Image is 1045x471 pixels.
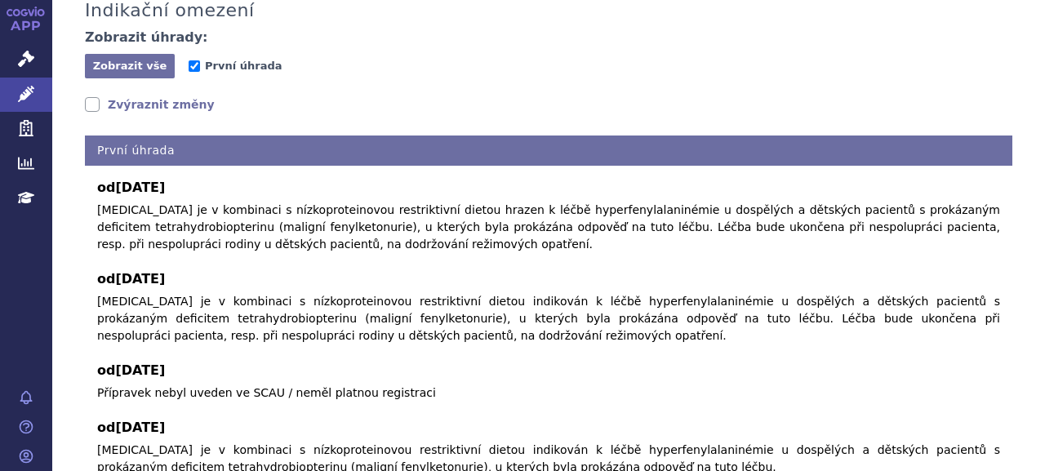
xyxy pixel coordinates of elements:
[85,29,208,46] h4: Zobrazit úhrady:
[115,180,165,195] span: [DATE]
[97,178,1000,198] b: od
[97,361,1000,380] b: od
[85,136,1012,166] h4: První úhrada
[115,420,165,435] span: [DATE]
[115,271,165,287] span: [DATE]
[205,60,282,72] span: První úhrada
[189,60,200,72] input: První úhrada
[93,60,167,72] span: Zobrazit vše
[97,418,1000,438] b: od
[97,202,1000,253] p: [MEDICAL_DATA] je v kombinaci s nízkoproteinovou restriktivní dietou hrazen k léčbě hyperfenylala...
[97,269,1000,289] b: od
[97,384,1000,402] p: Přípravek nebyl uveden ve SCAU / neměl platnou registraci
[85,96,215,113] a: Zvýraznit změny
[97,293,1000,344] p: [MEDICAL_DATA] je v kombinaci s nízkoproteinovou restriktivní dietou indikován k léčbě hyperfenyl...
[85,54,175,78] button: Zobrazit vše
[115,362,165,378] span: [DATE]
